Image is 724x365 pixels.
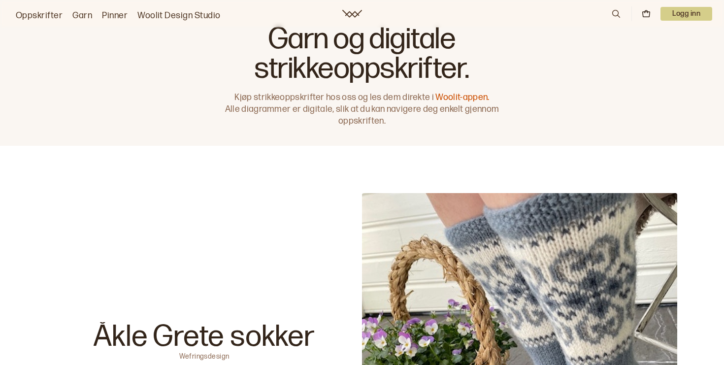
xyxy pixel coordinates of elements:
[342,10,362,18] a: Woolit
[220,25,504,84] h1: Garn og digitale strikkeoppskrifter.
[179,352,230,359] p: Wefringsdesign
[72,9,92,23] a: Garn
[16,9,63,23] a: Oppskrifter
[94,322,315,352] p: Åkle Grete sokker
[435,92,489,102] a: Woolit-appen.
[102,9,128,23] a: Pinner
[660,7,712,21] button: User dropdown
[137,9,221,23] a: Woolit Design Studio
[660,7,712,21] p: Logg inn
[220,92,504,127] p: Kjøp strikkeoppskrifter hos oss og les dem direkte i Alle diagrammer er digitale, slik at du kan ...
